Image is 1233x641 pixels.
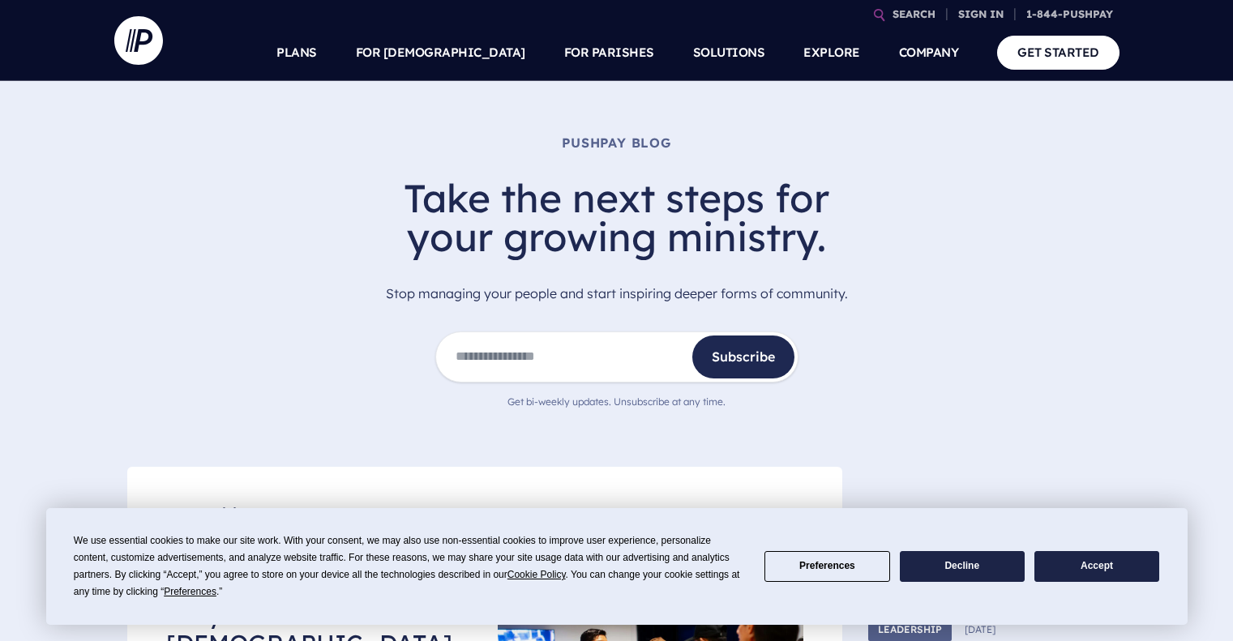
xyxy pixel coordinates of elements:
[276,24,317,81] a: PLANS
[74,532,745,600] div: We use essential cookies to make our site work. With your consent, we may also use non-essential ...
[164,586,216,597] span: Preferences
[1034,551,1159,583] button: Accept
[868,618,952,641] span: Leadership
[693,24,765,81] a: SOLUTIONS
[114,133,1120,152] span: Pushpay Blog
[46,508,1188,625] div: Cookie Consent Prompt
[900,551,1025,583] button: Decline
[374,178,860,256] h1: Take the next steps for your growing ministry.
[435,389,798,415] p: Get bi-weekly updates. Unsubscribe at any time.
[712,345,775,369] span: Subscribe
[356,24,525,81] a: FOR [DEMOGRAPHIC_DATA]
[965,623,995,636] span: [DATE]
[997,36,1120,69] a: GET STARTED
[507,569,566,580] span: Cookie Policy
[803,24,860,81] a: EXPLORE
[564,24,654,81] a: FOR PARISHES
[899,24,959,81] a: COMPANY
[114,282,1120,306] p: Stop managing your people and start inspiring deeper forms of community.
[166,506,297,522] span: Latest blog post
[764,551,889,583] button: Preferences
[692,335,794,378] button: Subscribe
